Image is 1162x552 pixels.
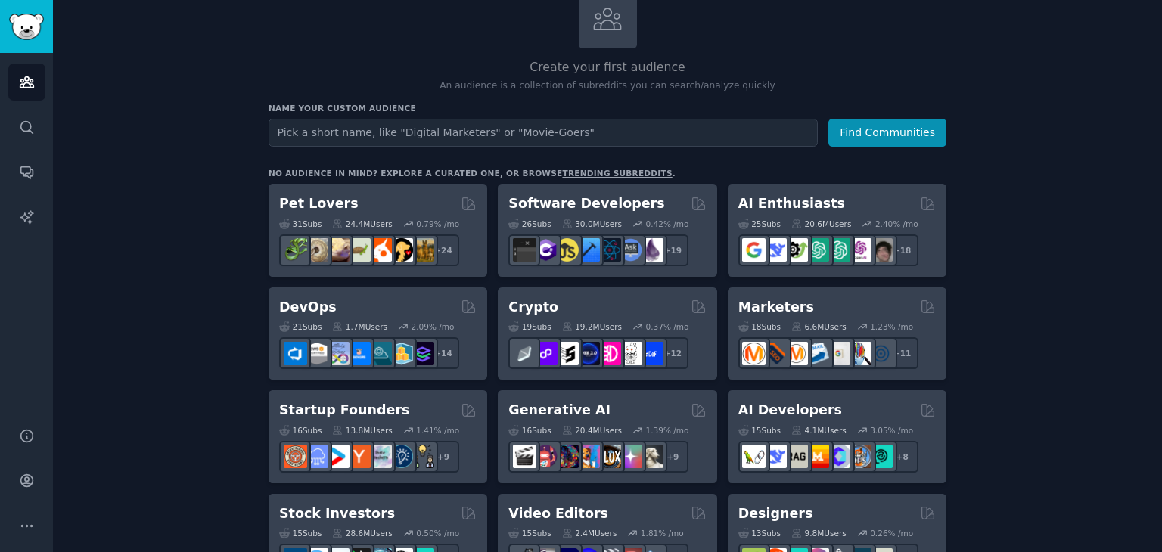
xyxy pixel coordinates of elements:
img: aws_cdk [390,342,413,365]
img: ethfinance [513,342,536,365]
div: 2.40 % /mo [875,219,918,229]
img: PlatformEngineers [411,342,434,365]
div: + 14 [427,337,459,369]
p: An audience is a collection of subreddits you can search/analyze quickly [269,79,946,93]
div: 1.81 % /mo [641,528,684,538]
img: Rag [785,445,808,468]
img: content_marketing [742,342,766,365]
img: AskMarketing [785,342,808,365]
div: No audience in mind? Explore a curated one, or browse . [269,168,676,178]
img: FluxAI [598,445,621,468]
div: 15 Sub s [279,528,322,538]
img: ballpython [305,238,328,262]
img: ethstaker [555,342,579,365]
img: AItoolsCatalog [785,238,808,262]
div: 28.6M Users [332,528,392,538]
div: + 11 [887,337,918,369]
div: 1.7M Users [332,321,387,332]
div: 21 Sub s [279,321,322,332]
img: LangChain [742,445,766,468]
img: reactnative [598,238,621,262]
img: startup [326,445,350,468]
img: EntrepreneurRideAlong [284,445,307,468]
img: dalle2 [534,445,558,468]
img: AIDevelopersSociety [869,445,893,468]
img: Docker_DevOps [326,342,350,365]
div: 19 Sub s [508,321,551,332]
div: 15 Sub s [508,528,551,538]
div: 0.79 % /mo [416,219,459,229]
img: chatgpt_promptDesign [806,238,829,262]
div: 4.1M Users [791,425,847,436]
div: 2.4M Users [562,528,617,538]
h2: AI Developers [738,401,842,420]
h2: Generative AI [508,401,611,420]
img: azuredevops [284,342,307,365]
img: AskComputerScience [619,238,642,262]
div: 13 Sub s [738,528,781,538]
img: turtle [347,238,371,262]
h2: Startup Founders [279,401,409,420]
div: 0.42 % /mo [646,219,689,229]
div: 16 Sub s [279,425,322,436]
img: iOSProgramming [576,238,600,262]
div: 20.4M Users [562,425,622,436]
img: DeepSeek [763,445,787,468]
img: web3 [576,342,600,365]
h3: Name your custom audience [269,103,946,113]
div: 31 Sub s [279,219,322,229]
div: 9.8M Users [791,528,847,538]
div: + 9 [427,441,459,473]
div: + 8 [887,441,918,473]
div: + 24 [427,234,459,266]
img: SaaS [305,445,328,468]
div: 18 Sub s [738,321,781,332]
div: + 18 [887,234,918,266]
div: 6.6M Users [791,321,847,332]
img: MistralAI [806,445,829,468]
img: indiehackers [368,445,392,468]
img: platformengineering [368,342,392,365]
h2: Crypto [508,298,558,317]
div: + 19 [657,234,688,266]
img: OpenAIDev [848,238,871,262]
h2: Video Editors [508,504,608,523]
img: bigseo [763,342,787,365]
a: trending subreddits [562,169,672,178]
img: defiblockchain [598,342,621,365]
div: 0.50 % /mo [416,528,459,538]
div: 3.05 % /mo [870,425,913,436]
h2: Software Developers [508,194,664,213]
img: defi_ [640,342,663,365]
img: aivideo [513,445,536,468]
h2: Marketers [738,298,814,317]
div: 20.6M Users [791,219,851,229]
div: 26 Sub s [508,219,551,229]
img: DreamBooth [640,445,663,468]
h2: AI Enthusiasts [738,194,845,213]
img: growmybusiness [411,445,434,468]
img: cockatiel [368,238,392,262]
div: 16 Sub s [508,425,551,436]
h2: DevOps [279,298,337,317]
img: OpenSourceAI [827,445,850,468]
img: starryai [619,445,642,468]
img: llmops [848,445,871,468]
div: 24.4M Users [332,219,392,229]
img: ycombinator [347,445,371,468]
h2: Stock Investors [279,504,395,523]
div: 0.26 % /mo [870,528,913,538]
img: GummySearch logo [9,14,44,40]
div: 19.2M Users [562,321,622,332]
div: 13.8M Users [332,425,392,436]
img: herpetology [284,238,307,262]
img: GoogleGeminiAI [742,238,766,262]
img: learnjavascript [555,238,579,262]
img: software [513,238,536,262]
img: dogbreed [411,238,434,262]
img: DeepSeek [763,238,787,262]
div: 0.37 % /mo [646,321,689,332]
div: 1.23 % /mo [870,321,913,332]
img: MarketingResearch [848,342,871,365]
div: 30.0M Users [562,219,622,229]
